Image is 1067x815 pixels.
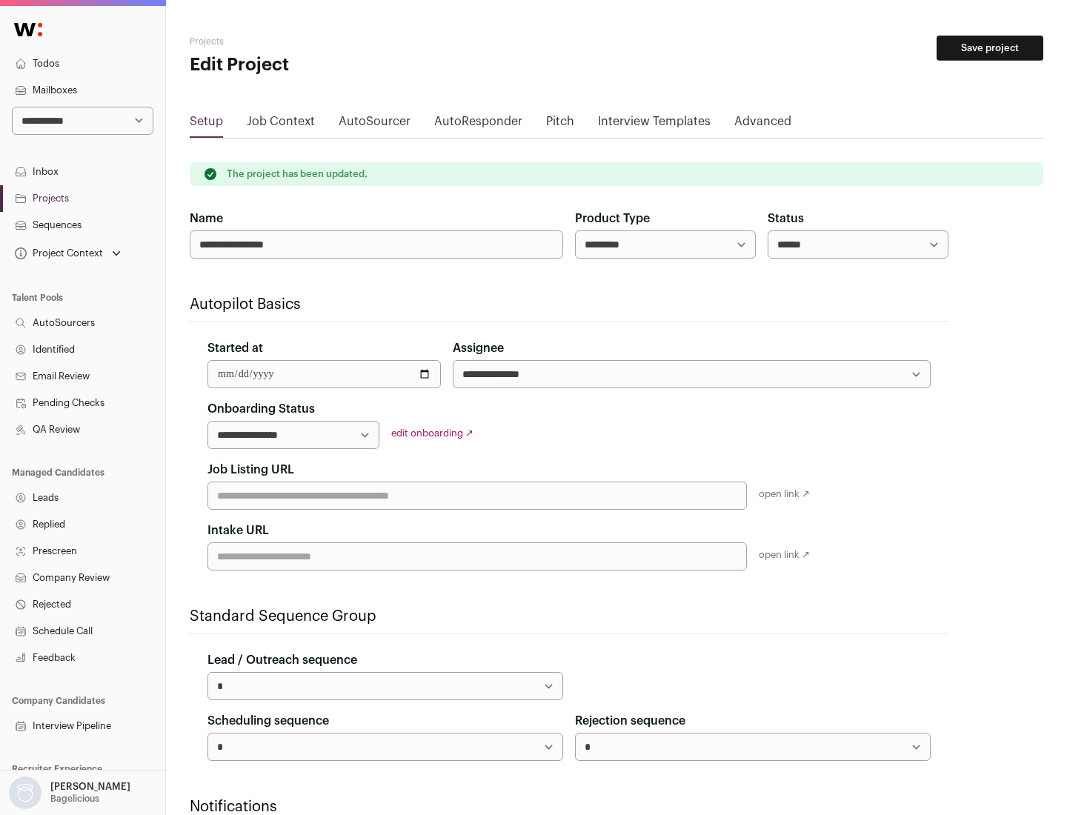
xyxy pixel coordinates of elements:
a: Advanced [734,113,791,136]
a: AutoResponder [434,113,522,136]
label: Product Type [575,210,650,227]
label: Assignee [453,339,504,357]
div: Project Context [12,247,103,259]
button: Open dropdown [12,243,124,264]
label: Intake URL [207,522,269,539]
img: nopic.png [9,776,41,809]
h1: Edit Project [190,53,474,77]
p: Bagelicious [50,793,99,805]
a: Setup [190,113,223,136]
a: Pitch [546,113,574,136]
h2: Autopilot Basics [190,294,948,315]
a: edit onboarding ↗ [391,428,473,438]
label: Lead / Outreach sequence [207,651,357,669]
button: Open dropdown [6,776,133,809]
label: Rejection sequence [575,712,685,730]
a: Job Context [247,113,315,136]
label: Name [190,210,223,227]
button: Save project [937,36,1043,61]
label: Scheduling sequence [207,712,329,730]
label: Status [768,210,804,227]
h2: Projects [190,36,474,47]
label: Job Listing URL [207,461,294,479]
label: Started at [207,339,263,357]
a: AutoSourcer [339,113,410,136]
p: The project has been updated. [227,168,368,180]
h2: Standard Sequence Group [190,606,948,627]
a: Interview Templates [598,113,711,136]
p: [PERSON_NAME] [50,781,130,793]
img: Wellfound [6,15,50,44]
label: Onboarding Status [207,400,315,418]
